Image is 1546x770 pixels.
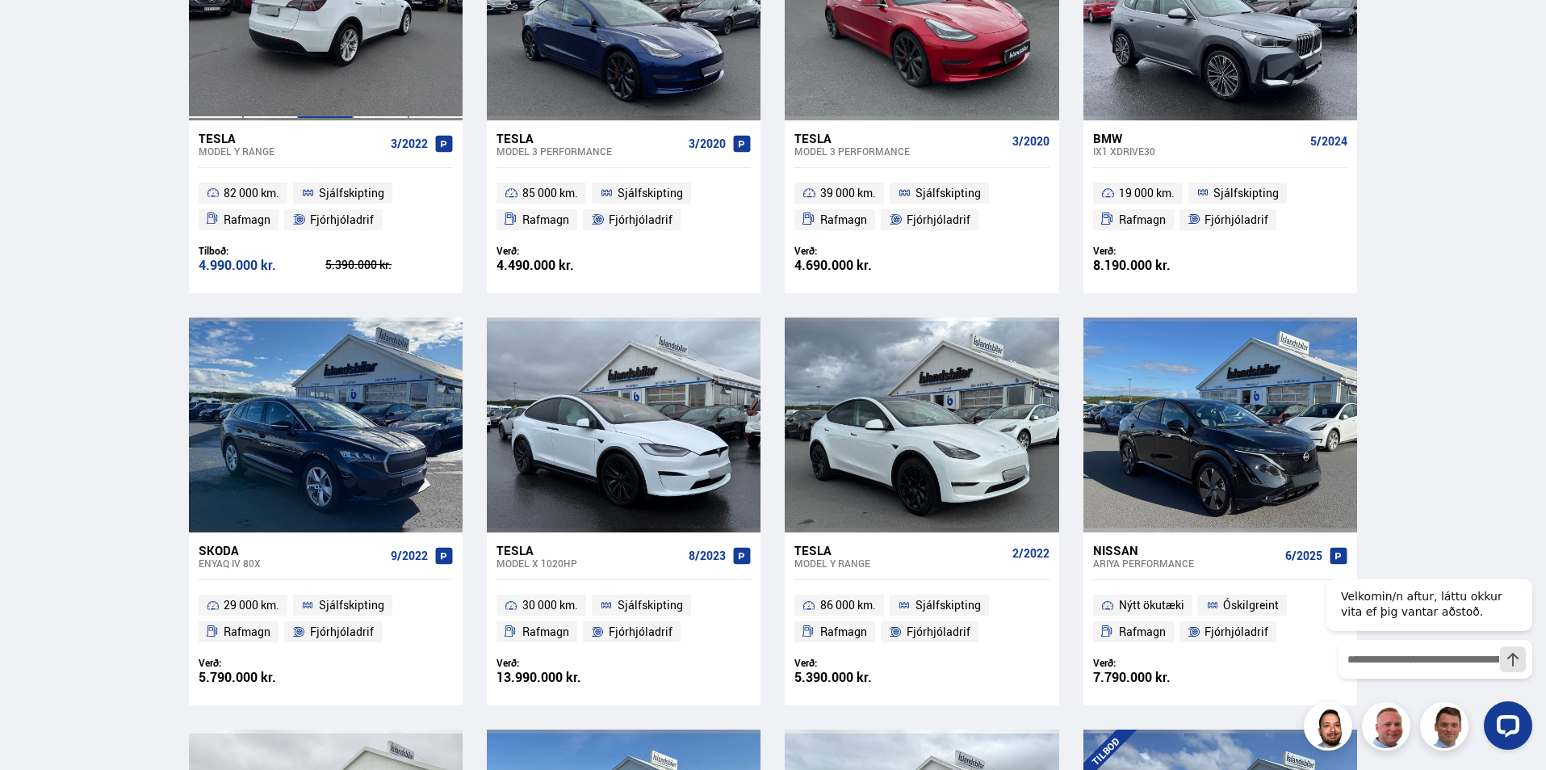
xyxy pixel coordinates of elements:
a: Tesla Model 3 PERFORMANCE 3/2020 39 000 km. Sjálfskipting Rafmagn Fjórhjóladrif Verð: 4.690.000 kr. [785,120,1058,293]
div: Ariya PERFORMANCE [1093,558,1279,569]
span: Fjórhjóladrif [609,210,672,229]
div: 5.390.000 kr. [794,671,922,684]
div: Verð: [496,657,624,669]
a: BMW ix1 XDRIVE30 5/2024 19 000 km. Sjálfskipting Rafmagn Fjórhjóladrif Verð: 8.190.000 kr. [1083,120,1357,293]
div: BMW [1093,131,1304,145]
div: Tesla [496,543,682,558]
span: Rafmagn [224,622,270,642]
span: 85 000 km. [522,183,578,203]
span: Sjálfskipting [319,595,384,615]
div: Tesla [199,131,384,145]
div: Tesla [794,543,1005,558]
span: 3/2020 [1012,135,1050,148]
span: Rafmagn [1119,210,1166,229]
a: Nissan Ariya PERFORMANCE 6/2025 Nýtt ökutæki Óskilgreint Rafmagn Fjórhjóladrif Verð: 7.790.000 kr. [1083,532,1357,705]
span: 2/2022 [1012,547,1050,560]
div: 4.690.000 kr. [794,259,922,272]
div: Tilboð: [199,245,326,257]
span: Sjálfskipting [915,595,981,615]
div: Verð: [199,657,326,669]
span: 86 000 km. [820,595,876,615]
span: 19 000 km. [1119,183,1175,203]
div: Tesla [496,131,682,145]
span: 3/2020 [689,137,726,150]
div: Verð: [1093,657,1221,669]
div: Verð: [1093,245,1221,257]
span: 82 000 km. [224,183,279,203]
div: Model Y RANGE [199,145,384,157]
a: Tesla Model Y RANGE 3/2022 82 000 km. Sjálfskipting Rafmagn Fjórhjóladrif Tilboð: 4.990.000 kr. 5... [189,120,463,293]
a: Tesla Model X 1020HP 8/2023 30 000 km. Sjálfskipting Rafmagn Fjórhjóladrif Verð: 13.990.000 kr. [487,532,760,705]
span: Rafmagn [820,210,867,229]
span: 39 000 km. [820,183,876,203]
div: Model X 1020HP [496,558,682,569]
span: 3/2022 [391,137,428,150]
span: Sjálfskipting [618,183,683,203]
div: 7.790.000 kr. [1093,671,1221,684]
span: Fjórhjóladrif [1205,210,1268,229]
span: Rafmagn [224,210,270,229]
span: Rafmagn [522,210,569,229]
span: 29 000 km. [224,595,279,615]
span: Óskilgreint [1223,595,1279,615]
div: 4.990.000 kr. [199,259,326,272]
div: Model 3 PERFORMANCE [496,145,682,157]
span: Sjálfskipting [915,183,981,203]
div: Model Y RANGE [794,558,1005,569]
span: Sjálfskipting [319,183,384,203]
div: Enyaq iV 80X [199,558,384,569]
span: Fjórhjóladrif [609,622,672,642]
span: 5/2024 [1310,135,1347,148]
span: Rafmagn [820,622,867,642]
div: 5.790.000 kr. [199,671,326,684]
span: Fjórhjóladrif [907,622,970,642]
span: Fjórhjóladrif [310,210,374,229]
span: 9/2022 [391,549,428,562]
div: Skoda [199,543,384,558]
div: ix1 XDRIVE30 [1093,145,1304,157]
div: Model 3 PERFORMANCE [794,145,1005,157]
div: Tesla [794,131,1005,145]
span: Fjórhjóladrif [310,622,374,642]
span: Sjálfskipting [618,595,683,615]
a: Tesla Model Y RANGE 2/2022 86 000 km. Sjálfskipting Rafmagn Fjórhjóladrif Verð: 5.390.000 kr. [785,532,1058,705]
div: Verð: [794,245,922,257]
span: 6/2025 [1285,549,1322,562]
iframe: LiveChat chat widget [1313,549,1539,763]
div: 8.190.000 kr. [1093,259,1221,272]
div: Nissan [1093,543,1279,558]
span: 30 000 km. [522,595,578,615]
a: Tesla Model 3 PERFORMANCE 3/2020 85 000 km. Sjálfskipting Rafmagn Fjórhjóladrif Verð: 4.490.000 kr. [487,120,760,293]
a: Skoda Enyaq iV 80X 9/2022 29 000 km. Sjálfskipting Rafmagn Fjórhjóladrif Verð: 5.790.000 kr. [189,532,463,705]
div: 5.390.000 kr. [325,259,453,271]
img: nhp88E3Fdnt1Opn2.png [1306,705,1355,753]
span: Rafmagn [1119,622,1166,642]
span: Fjórhjóladrif [1205,622,1268,642]
div: Verð: [496,245,624,257]
span: Sjálfskipting [1213,183,1279,203]
span: 8/2023 [689,549,726,562]
div: 4.490.000 kr. [496,259,624,272]
div: 13.990.000 kr. [496,671,624,684]
span: Nýtt ökutæki [1119,595,1184,615]
span: Rafmagn [522,622,569,642]
div: Verð: [794,657,922,669]
span: Fjórhjóladrif [907,210,970,229]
